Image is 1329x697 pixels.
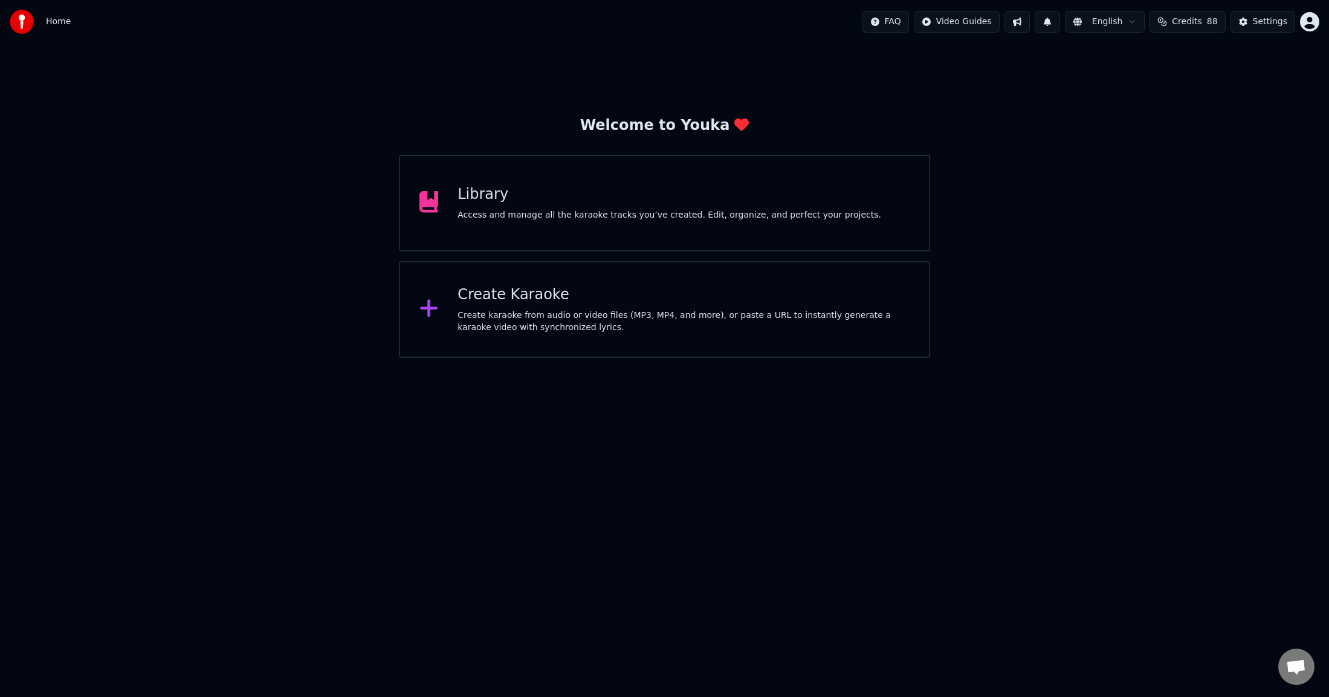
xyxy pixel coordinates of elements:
span: Credits [1172,16,1201,28]
button: Video Guides [914,11,1000,33]
div: Create Karaoke [458,285,910,305]
div: Create karaoke from audio or video files (MP3, MP4, and more), or paste a URL to instantly genera... [458,310,910,334]
div: Welcome to Youka [580,116,749,135]
div: Settings [1253,16,1287,28]
nav: breadcrumb [46,16,71,28]
button: FAQ [862,11,909,33]
button: Credits88 [1150,11,1225,33]
span: 88 [1207,16,1218,28]
img: youka [10,10,34,34]
div: Library [458,185,881,204]
div: Access and manage all the karaoke tracks you’ve created. Edit, organize, and perfect your projects. [458,209,881,221]
div: Open chat [1278,649,1314,685]
button: Settings [1230,11,1295,33]
span: Home [46,16,71,28]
